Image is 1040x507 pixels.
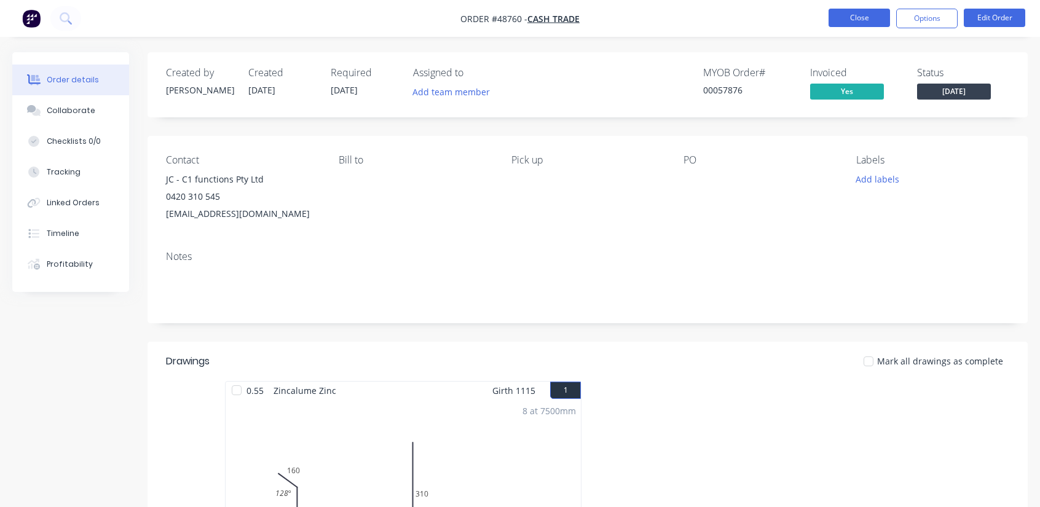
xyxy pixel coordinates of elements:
img: Factory [22,9,41,28]
div: Notes [166,251,1009,262]
button: 1 [550,382,581,399]
div: Created [248,67,316,79]
button: Timeline [12,218,129,249]
button: Close [829,9,890,27]
div: Linked Orders [47,197,100,208]
button: Options [896,9,958,28]
div: 8 at 7500mm [522,404,576,417]
div: Required [331,67,398,79]
div: JC - C1 functions Pty Ltd0420 310 545[EMAIL_ADDRESS][DOMAIN_NAME] [166,171,319,222]
div: Checklists 0/0 [47,136,101,147]
div: Timeline [47,228,79,239]
a: Cash Trade [527,13,580,25]
div: Tracking [47,167,81,178]
span: Zincalume Zinc [269,382,341,399]
button: Order details [12,65,129,95]
div: Bill to [339,154,492,166]
div: Pick up [511,154,664,166]
button: Linked Orders [12,187,129,218]
div: MYOB Order # [703,67,795,79]
div: [EMAIL_ADDRESS][DOMAIN_NAME] [166,205,319,222]
span: [DATE] [331,84,358,96]
button: Tracking [12,157,129,187]
span: 0.55 [242,382,269,399]
span: Yes [810,84,884,99]
button: Add labels [849,171,906,187]
div: Order details [47,74,99,85]
div: 0420 310 545 [166,188,319,205]
button: Profitability [12,249,129,280]
div: Invoiced [810,67,902,79]
div: Drawings [166,354,210,369]
div: Created by [166,67,234,79]
span: [DATE] [248,84,275,96]
div: Profitability [47,259,93,270]
div: [PERSON_NAME] [166,84,234,96]
button: Collaborate [12,95,129,126]
button: Add team member [406,84,497,100]
span: Order #48760 - [460,13,527,25]
div: Labels [856,154,1009,166]
button: Edit Order [964,9,1025,27]
div: JC - C1 functions Pty Ltd [166,171,319,188]
div: Collaborate [47,105,95,116]
button: Add team member [413,84,497,100]
button: [DATE] [917,84,991,102]
div: PO [683,154,837,166]
div: 00057876 [703,84,795,96]
span: Mark all drawings as complete [877,355,1003,367]
span: Girth 1115 [492,382,535,399]
div: Contact [166,154,319,166]
div: Assigned to [413,67,536,79]
span: [DATE] [917,84,991,99]
div: Status [917,67,1009,79]
button: Checklists 0/0 [12,126,129,157]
